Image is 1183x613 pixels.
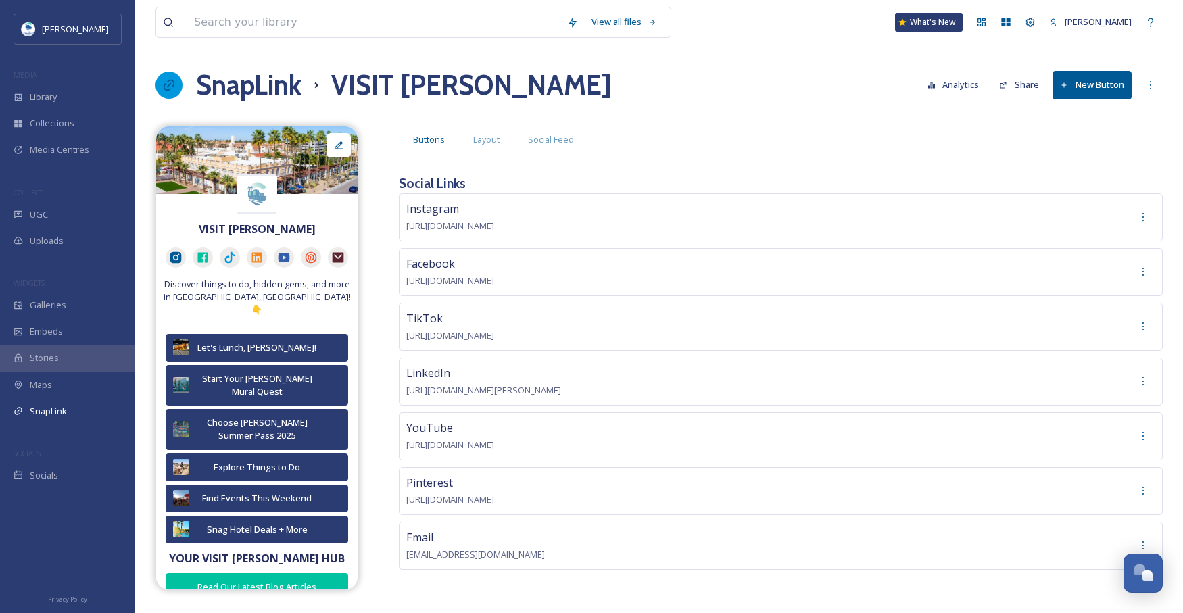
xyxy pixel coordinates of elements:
span: Socials [30,469,58,482]
button: New Button [1053,71,1132,99]
span: MEDIA [14,70,37,80]
div: Let's Lunch, [PERSON_NAME]! [196,341,318,354]
div: Find Events This Weekend [196,492,318,505]
span: Library [30,91,57,103]
span: YouTube [406,420,453,435]
span: Discover things to do, hidden gems, and more in [GEOGRAPHIC_DATA], [GEOGRAPHIC_DATA]! 👇 [163,278,351,317]
img: be170d9d-f238-4104-a737-9b4ff86e0f66.jpg [173,377,189,393]
img: 20250724_172249%20-%20Kim%20Hayashi.jpg [173,339,189,355]
button: Start Your [PERSON_NAME] Mural Quest [166,365,348,406]
img: download.jpeg [22,22,35,36]
span: WIDGETS [14,278,45,288]
button: Open Chat [1124,554,1163,593]
span: Pinterest [406,475,453,490]
span: SOCIALS [14,448,41,458]
span: UGC [30,208,48,221]
a: Analytics [921,72,993,98]
span: Facebook [406,256,455,271]
span: [URL][DOMAIN_NAME] [406,274,494,287]
button: Let's Lunch, [PERSON_NAME]! [166,334,348,362]
span: [URL][DOMAIN_NAME] [406,439,494,451]
a: What's New [895,13,963,32]
span: [PERSON_NAME] [42,23,109,35]
a: [PERSON_NAME] [1042,9,1138,35]
button: Read Our Latest Blog Articles [166,573,348,601]
button: Find Events This Weekend [166,485,348,512]
button: Explore Things to Do [166,453,348,481]
span: Buttons [413,133,445,146]
div: Start Your [PERSON_NAME] Mural Quest [196,372,318,398]
input: Search your library [187,7,560,37]
span: COLLECT [14,187,43,197]
a: View all files [585,9,664,35]
img: 2aaa6905-682f-4a24-ac70-9f4634701d7e.jpg [173,490,189,506]
a: Privacy Policy [48,590,87,606]
span: [URL][DOMAIN_NAME] [406,493,494,506]
span: [URL][DOMAIN_NAME][PERSON_NAME] [406,384,561,396]
img: 6bfddda0-0ab7-4df6-aac8-89ba1ea7fb55.jpg [173,421,189,437]
div: Explore Things to Do [196,461,318,474]
img: 5d4ddd0b-727c-41bb-a7bc-22c720ce53ba.jpg [156,126,358,194]
button: Share [992,72,1046,98]
img: Horizontal%20Full%20Color%20White%20BKGD.png [237,176,277,211]
button: Choose [PERSON_NAME] Summer Pass 2025 [166,409,348,449]
span: [PERSON_NAME] [1065,16,1132,28]
h3: Social Links [399,174,466,193]
span: Uploads [30,235,64,247]
span: Social Feed [528,133,574,146]
span: SnapLink [30,405,67,418]
img: a9e1d69d-5bf8-4343-8b04-a624616fc3a8.jpg [173,521,189,537]
span: LinkedIn [406,366,450,381]
strong: VISIT [PERSON_NAME] [199,222,316,237]
span: Maps [30,378,52,391]
span: Embeds [30,325,63,338]
span: Email [406,530,433,545]
button: Analytics [921,72,986,98]
span: Privacy Policy [48,595,87,604]
span: TikTok [406,311,443,326]
span: Media Centres [30,143,89,156]
span: Instagram [406,201,459,216]
span: Layout [473,133,500,146]
span: Galleries [30,299,66,312]
img: 25fcfcd0-a6d5-411d-a245-97619896c9a7.jpg [173,459,189,475]
span: [EMAIL_ADDRESS][DOMAIN_NAME] [406,548,545,560]
div: Read Our Latest Blog Articles [173,581,341,593]
span: Collections [30,117,74,130]
div: Choose [PERSON_NAME] Summer Pass 2025 [196,416,318,442]
div: Snag Hotel Deals + More [196,523,318,536]
strong: YOUR VISIT [PERSON_NAME] HUB [169,551,345,566]
h1: VISIT [PERSON_NAME] [331,65,612,105]
span: [URL][DOMAIN_NAME] [406,220,494,232]
span: Stories [30,351,59,364]
button: Snag Hotel Deals + More [166,516,348,543]
span: [URL][DOMAIN_NAME] [406,329,494,341]
a: SnapLink [196,65,301,105]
